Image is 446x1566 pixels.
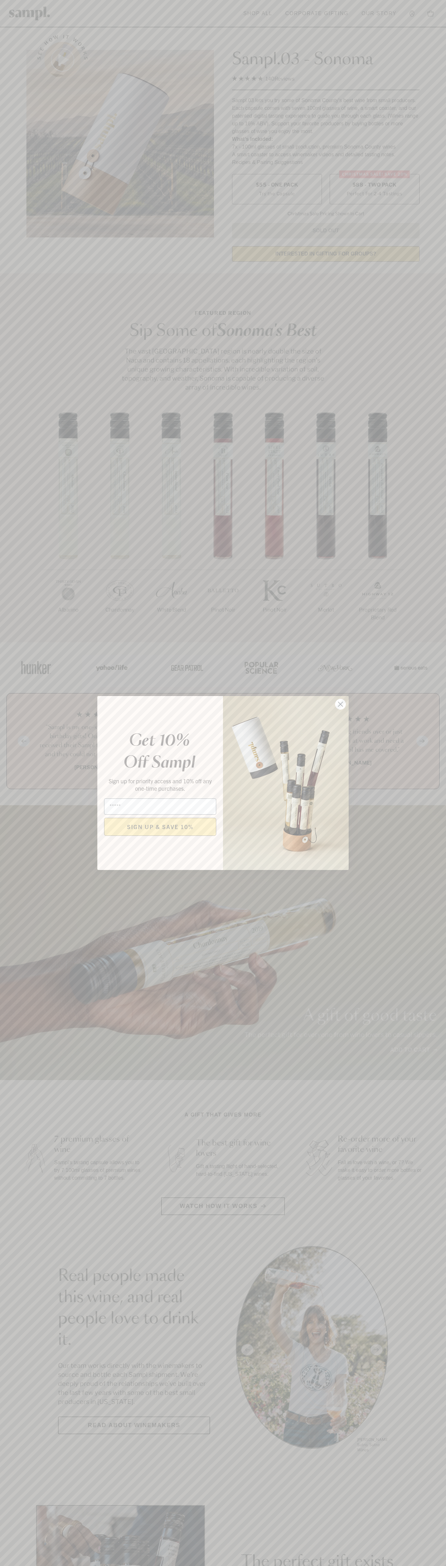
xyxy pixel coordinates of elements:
button: Close dialog [335,699,346,710]
button: SIGN UP & SAVE 10% [104,818,216,836]
em: Get 10% Off Sampl [123,733,195,771]
input: Email [104,798,216,815]
img: 96933287-25a1-481a-a6d8-4dd623390dc6.png [223,696,349,870]
span: Sign up for priority access and 10% off any one-time purchases. [109,777,212,792]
